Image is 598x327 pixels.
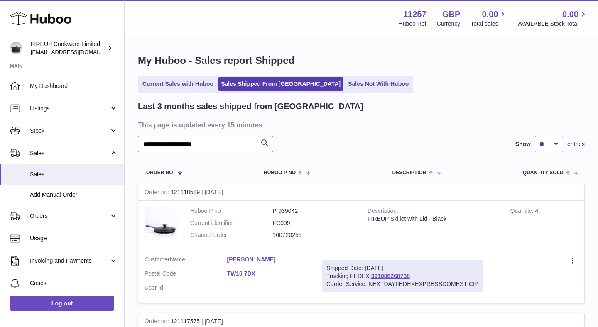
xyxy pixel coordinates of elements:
[437,20,461,28] div: Currency
[30,149,109,157] span: Sales
[30,212,109,220] span: Orders
[273,219,355,227] dd: FC009
[504,201,584,249] td: 4
[403,9,426,20] strong: 11257
[145,270,227,280] dt: Postal Code
[322,260,483,293] div: Tracking FEDEX:
[145,318,171,327] strong: Order no
[30,279,118,287] span: Cases
[567,140,585,148] span: entries
[442,9,460,20] strong: GBP
[190,219,273,227] dt: Current identifier
[30,191,118,199] span: Add Manual Order
[190,231,273,239] dt: Channel order
[227,256,310,264] a: [PERSON_NAME]
[392,170,426,176] span: Description
[562,9,578,20] span: 0.00
[30,127,109,135] span: Stock
[368,207,398,216] strong: Description
[371,273,410,279] a: 391088268768
[190,207,273,215] dt: Huboo P no
[273,231,355,239] dd: 160720255
[368,215,498,223] div: FIREUP Skillet with Lid - Black
[227,270,310,278] a: TW16 7DX
[31,49,122,55] span: [EMAIL_ADDRESS][DOMAIN_NAME]
[140,77,216,91] a: Current Sales with Huboo
[10,296,114,311] a: Log out
[523,170,564,176] span: Quantity Sold
[326,280,478,288] div: Carrier Service: NEXTDAYFEDEXEXPRESSDOMESTICIP
[31,40,105,56] div: FIREUP Cookware Limited
[30,257,109,265] span: Invoicing and Payments
[399,20,426,28] div: Huboo Ref
[138,54,585,67] h1: My Huboo - Sales report Shipped
[30,105,109,112] span: Listings
[145,284,227,292] dt: User Id
[146,170,173,176] span: Order No
[30,234,118,242] span: Usage
[518,20,588,28] span: AVAILABLE Stock Total
[345,77,412,91] a: Sales Not With Huboo
[145,256,227,266] dt: Name
[10,42,22,54] img: contact@fireupuk.com
[326,264,478,272] div: Shipped Date: [DATE]
[30,171,118,178] span: Sales
[510,207,535,216] strong: Quantity
[482,9,498,20] span: 0.00
[145,207,178,240] img: 1705996439.png
[138,184,584,201] div: 121118589 | [DATE]
[138,120,583,129] h3: This page is updated every 15 minutes
[471,9,507,28] a: 0.00 Total sales
[138,101,363,112] h2: Last 3 months sales shipped from [GEOGRAPHIC_DATA]
[30,82,118,90] span: My Dashboard
[273,207,355,215] dd: P-939042
[145,189,171,198] strong: Order no
[518,9,588,28] a: 0.00 AVAILABLE Stock Total
[515,140,531,148] label: Show
[471,20,507,28] span: Total sales
[145,256,170,263] span: Customer
[264,170,296,176] span: Huboo P no
[218,77,343,91] a: Sales Shipped From [GEOGRAPHIC_DATA]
